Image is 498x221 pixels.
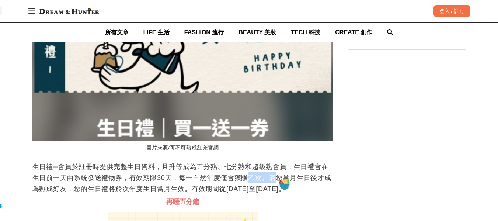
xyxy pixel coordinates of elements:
a: FASHION 流行 [184,23,224,42]
span: LIFE 生活 [143,29,170,35]
div: 登入 / 註冊 [433,5,470,17]
p: 生日禮─會員於註冊時提供完整生日資料，且升等成為五分熟、七分熟和超級熟會員，生日禮會在生日前一天由系統發送禮物券，有效期限30天，每一自然年度僅會獲贈乙次。若您當月生日後才成為熟成好友，您的生日... [32,161,333,194]
span: 所有文章 [105,29,129,35]
a: TECH 科技 [291,23,320,42]
span: FASHION 流行 [184,29,224,35]
span: 再睡五分鐘 [166,198,199,206]
span: BEAUTY 美妝 [238,29,276,35]
a: 所有文章 [105,23,129,42]
a: CREATE 創作 [335,23,372,42]
span: TECH 科技 [291,29,320,35]
a: LIFE 生活 [143,23,170,42]
span: CREATE 創作 [335,29,372,35]
img: Dream & Hunter [35,4,103,18]
figcaption: 圖片來源/可不可熟成紅茶官網 [32,141,333,155]
a: BEAUTY 美妝 [238,23,276,42]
